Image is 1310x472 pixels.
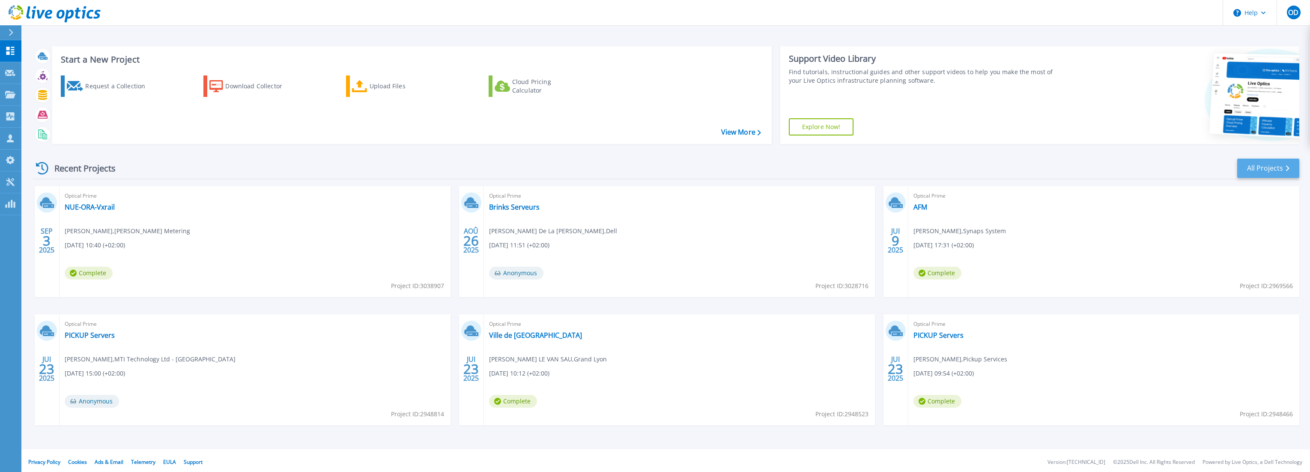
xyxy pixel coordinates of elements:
[65,319,445,329] span: Optical Prime
[65,355,236,364] span: [PERSON_NAME] , MTI Technology Ltd - [GEOGRAPHIC_DATA]
[489,75,584,97] a: Cloud Pricing Calculator
[370,78,438,95] div: Upload Files
[33,158,127,179] div: Recent Projects
[28,458,60,466] a: Privacy Policy
[913,203,927,211] a: AFM
[489,355,607,364] span: [PERSON_NAME] LE VAN SAU , Grand Lyon
[913,395,961,408] span: Complete
[65,267,113,280] span: Complete
[131,458,155,466] a: Telemetry
[65,191,445,201] span: Optical Prime
[163,458,176,466] a: EULA
[913,226,1006,236] span: [PERSON_NAME] , Synaps System
[65,226,190,236] span: [PERSON_NAME] , [PERSON_NAME] Metering
[61,75,156,97] a: Request a Collection
[489,203,540,211] a: Brinks Serveurs
[489,331,582,340] a: Ville de [GEOGRAPHIC_DATA]
[815,409,868,419] span: Project ID: 2948523
[43,237,51,244] span: 3
[61,55,761,64] h3: Start a New Project
[391,281,444,291] span: Project ID: 3038907
[489,191,870,201] span: Optical Prime
[85,78,154,95] div: Request a Collection
[65,369,125,378] span: [DATE] 15:00 (+02:00)
[463,365,479,373] span: 23
[463,225,479,256] div: AOÛ 2025
[203,75,299,97] a: Download Collector
[789,68,1059,85] div: Find tutorials, instructional guides and other support videos to help you make the most of your L...
[1240,409,1293,419] span: Project ID: 2948466
[887,353,904,385] div: JUI 2025
[489,241,549,250] span: [DATE] 11:51 (+02:00)
[65,203,115,211] a: NUE-ORA-Vxrail
[913,267,961,280] span: Complete
[721,128,761,136] a: View More
[789,53,1059,64] div: Support Video Library
[913,241,974,250] span: [DATE] 17:31 (+02:00)
[391,409,444,419] span: Project ID: 2948814
[815,281,868,291] span: Project ID: 3028716
[489,369,549,378] span: [DATE] 10:12 (+02:00)
[913,191,1294,201] span: Optical Prime
[65,331,115,340] a: PICKUP Servers
[65,241,125,250] span: [DATE] 10:40 (+02:00)
[346,75,442,97] a: Upload Files
[1237,159,1299,178] a: All Projects
[184,458,203,466] a: Support
[913,355,1007,364] span: [PERSON_NAME] , Pickup Services
[489,395,537,408] span: Complete
[489,267,543,280] span: Anonymous
[512,78,581,95] div: Cloud Pricing Calculator
[913,331,964,340] a: PICKUP Servers
[913,369,974,378] span: [DATE] 09:54 (+02:00)
[489,319,870,329] span: Optical Prime
[65,395,119,408] span: Anonymous
[225,78,294,95] div: Download Collector
[892,237,899,244] span: 9
[887,225,904,256] div: JUI 2025
[489,226,617,236] span: [PERSON_NAME] De La [PERSON_NAME] , Dell
[1288,9,1298,16] span: OD
[39,365,54,373] span: 23
[39,225,55,256] div: SEP 2025
[463,237,479,244] span: 26
[1113,460,1195,465] li: © 2025 Dell Inc. All Rights Reserved
[1047,460,1105,465] li: Version: [TECHNICAL_ID]
[913,319,1294,329] span: Optical Prime
[68,458,87,466] a: Cookies
[1240,281,1293,291] span: Project ID: 2969566
[888,365,903,373] span: 23
[95,458,123,466] a: Ads & Email
[39,353,55,385] div: JUI 2025
[789,118,854,135] a: Explore Now!
[1203,460,1302,465] li: Powered by Live Optics, a Dell Technology
[463,353,479,385] div: JUI 2025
